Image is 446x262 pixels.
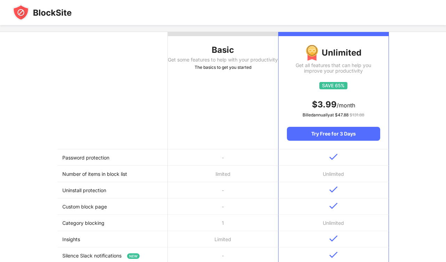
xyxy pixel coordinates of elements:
td: - [168,198,278,215]
img: img-premium-medal [306,44,318,61]
img: v-blue.svg [329,203,338,209]
td: Number of items in block list [57,166,168,182]
td: - [168,182,278,198]
div: Billed annually at $ 47.88 [287,112,380,118]
span: $ 131.88 [350,112,364,117]
div: The basics to get you started [168,64,278,71]
div: Unlimited [287,44,380,61]
td: Category blocking [57,215,168,231]
td: limited [168,166,278,182]
td: - [168,149,278,166]
div: Get some features to help with your productivity [168,57,278,63]
div: Try Free for 3 Days [287,127,380,141]
span: NEW [127,253,140,259]
div: /month [287,99,380,110]
td: Unlimited [278,166,389,182]
td: Insights [57,231,168,247]
div: Basic [168,44,278,56]
td: Limited [168,231,278,247]
img: save65.svg [319,82,347,89]
img: v-blue.svg [329,154,338,160]
td: Password protection [57,149,168,166]
img: v-blue.svg [329,235,338,242]
img: blocksite-icon-black.svg [13,4,72,21]
img: v-blue.svg [329,186,338,193]
img: v-blue.svg [329,252,338,258]
div: Get all features that can help you improve your productivity [287,63,380,74]
td: Custom block page [57,198,168,215]
td: Unlimited [278,215,389,231]
td: 1 [168,215,278,231]
td: Uninstall protection [57,182,168,198]
span: $ 3.99 [312,99,337,109]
